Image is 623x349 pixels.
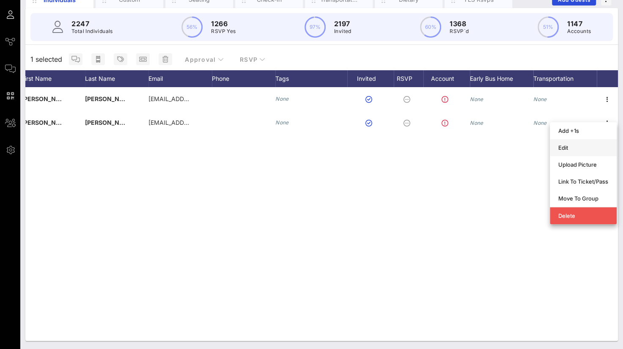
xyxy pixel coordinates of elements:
p: 1266 [211,19,236,29]
p: Invited [334,27,351,36]
div: Tags [275,70,347,87]
i: None [533,96,547,102]
i: None [533,120,547,126]
div: RSVP [394,70,423,87]
div: Add +1s [558,127,608,134]
div: Invited [347,70,394,87]
i: None [470,96,483,102]
div: Last Name [85,70,148,87]
div: Transportation [533,70,597,87]
div: Link To Ticket/Pass [558,178,608,185]
div: Account [423,70,470,87]
div: Phone [212,70,275,87]
p: 2197 [334,19,351,29]
button: RSVP [233,52,272,67]
div: Early Bus Home [470,70,533,87]
p: RSVP Yes [211,27,236,36]
p: Total Individuals [71,27,113,36]
span: 1 selected [30,54,62,64]
button: Approval [178,52,231,67]
i: None [470,120,483,126]
i: None [275,119,289,126]
span: [PERSON_NAME] [22,95,71,102]
span: [EMAIL_ADDRESS][DOMAIN_NAME] [148,95,250,102]
div: Delete [558,212,608,219]
span: [PERSON_NAME] [85,95,135,102]
span: [PERSON_NAME] [85,119,135,126]
span: Approval [184,56,224,63]
span: [EMAIL_ADDRESS][DOMAIN_NAME] [148,119,250,126]
i: None [275,96,289,102]
span: [PERSON_NAME] [22,119,71,126]
p: 2247 [71,19,113,29]
div: First Name [22,70,85,87]
p: 1368 [450,19,469,29]
span: RSVP [239,56,266,63]
div: Upload Picture [558,161,608,168]
div: Edit [558,144,608,151]
div: Move To Group [558,195,608,202]
p: RSVP`d [450,27,469,36]
div: Email [148,70,212,87]
p: 1147 [567,19,591,29]
p: Accounts [567,27,591,36]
